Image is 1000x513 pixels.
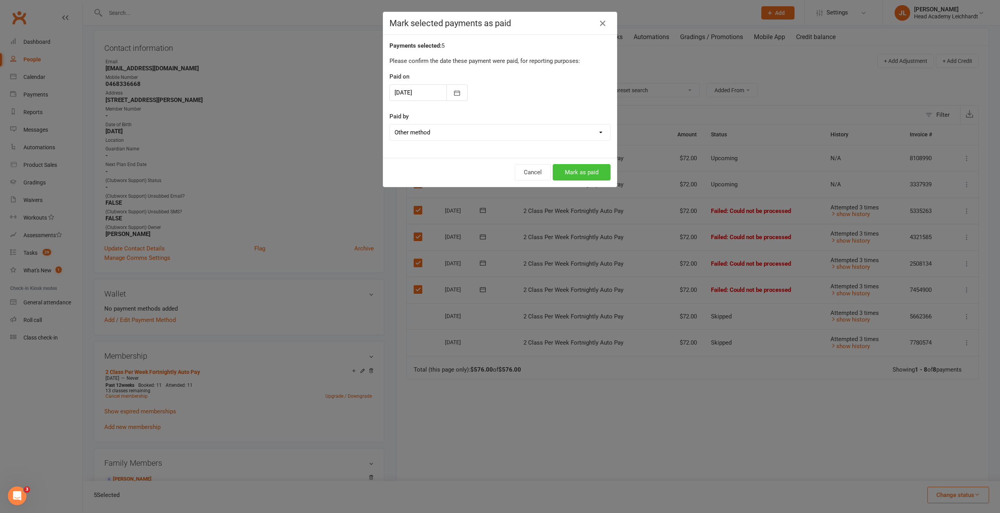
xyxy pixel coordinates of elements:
[553,164,611,181] button: Mark as paid
[389,18,611,28] h4: Mark selected payments as paid
[596,17,609,30] button: Close
[515,164,551,181] button: Cancel
[24,486,30,493] span: 3
[389,41,611,50] div: 5
[389,72,409,81] label: Paid on
[389,42,441,49] strong: Payments selected:
[389,112,409,121] label: Paid by
[8,486,27,505] iframe: Intercom live chat
[389,56,611,66] p: Please confirm the date these payment were paid, for reporting purposes:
